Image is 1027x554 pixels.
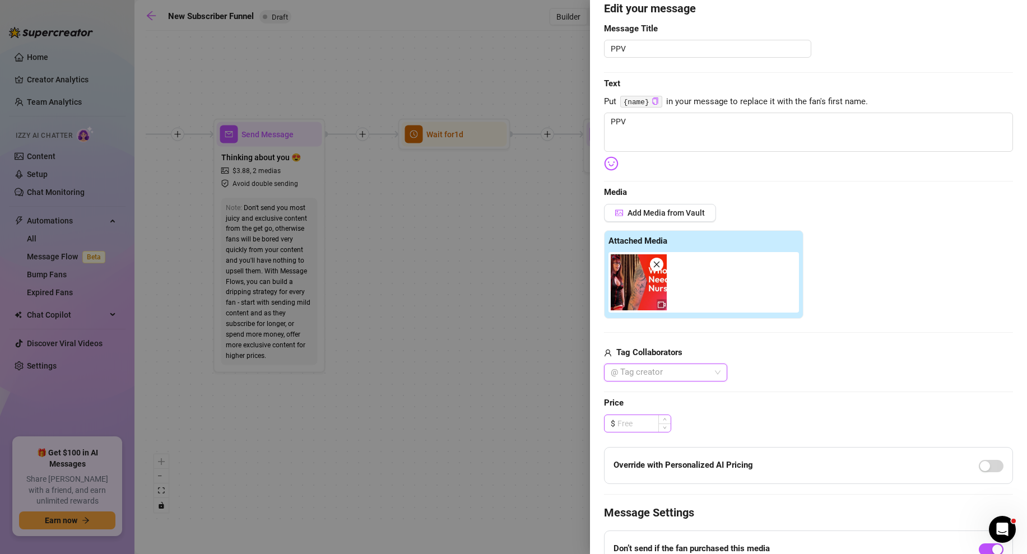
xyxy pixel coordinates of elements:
[617,415,671,432] input: Free
[604,346,612,360] span: user
[663,426,667,430] span: down
[604,204,716,222] button: Add Media from Vault
[604,95,1013,109] span: Put in your message to replace it with the fan's first name.
[604,40,811,58] textarea: PPV
[614,543,770,553] strong: Don’t send if the fan purchased this media
[608,236,667,246] strong: Attached Media
[652,97,659,106] button: Click to Copy
[604,187,627,197] strong: Media
[611,254,667,310] img: media
[614,460,753,470] strong: Override with Personalized AI Pricing
[616,347,682,357] strong: Tag Collaborators
[604,156,619,171] img: svg%3e
[658,423,671,432] span: Decrease Value
[604,78,620,89] strong: Text
[604,113,1013,152] textarea: PPV
[604,24,658,34] strong: Message Title
[604,398,624,408] strong: Price
[653,260,661,268] span: close
[663,417,667,421] span: up
[604,505,1013,520] h4: Message Settings
[658,415,671,423] span: Increase Value
[620,96,662,108] code: {name}
[604,2,696,15] strong: Edit your message
[658,301,666,309] span: video-camera
[989,516,1016,543] iframe: Intercom live chat
[615,209,623,217] span: picture
[628,208,705,217] span: Add Media from Vault
[652,97,659,105] span: copy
